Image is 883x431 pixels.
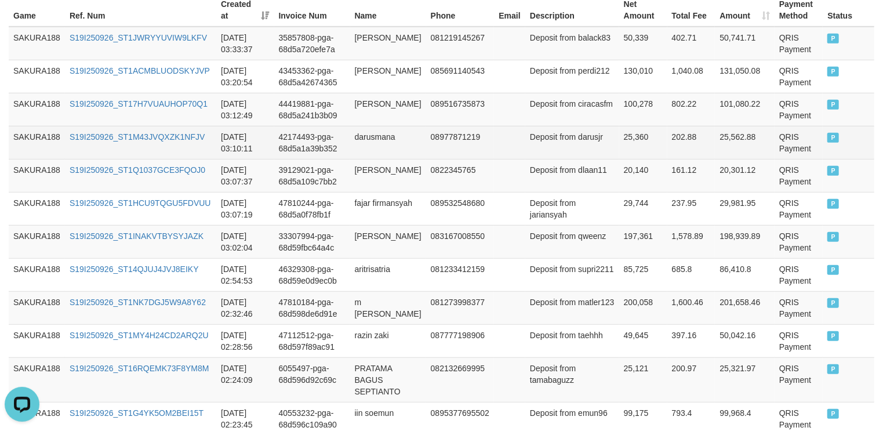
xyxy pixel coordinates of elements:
[525,93,619,126] td: Deposit from ciracasfm
[827,232,839,242] span: PAID
[715,60,775,93] td: 131,050.08
[5,5,39,39] button: Open LiveChat chat widget
[525,357,619,402] td: Deposit from tamabaguzz
[274,258,350,291] td: 46329308-pga-68d59e0d9ec0b
[216,324,274,357] td: [DATE] 02:28:56
[426,27,495,60] td: 081219145267
[667,192,715,225] td: 237.95
[350,225,426,258] td: [PERSON_NAME]
[350,357,426,402] td: PRATAMA BAGUS SEPTIANTO
[525,192,619,225] td: Deposit from jariansyah
[715,27,775,60] td: 50,741.71
[70,298,206,307] a: S19I250926_ST1NK7DGJ5W9A8Y62
[216,225,274,258] td: [DATE] 03:02:04
[9,324,65,357] td: SAKURA188
[525,27,619,60] td: Deposit from balack83
[9,27,65,60] td: SAKURA188
[619,225,667,258] td: 197,361
[9,93,65,126] td: SAKURA188
[667,60,715,93] td: 1,040.08
[70,33,207,42] a: S19I250926_ST1JWRYYUVIW9LKFV
[70,99,208,108] a: S19I250926_ST17H7VUAUHOP70Q1
[667,225,715,258] td: 1,578.89
[426,60,495,93] td: 085691140543
[715,357,775,402] td: 25,321.97
[775,159,823,192] td: QRIS Payment
[827,133,839,143] span: PAID
[426,258,495,291] td: 081233412159
[274,357,350,402] td: 6055497-pga-68d596d92c69c
[274,324,350,357] td: 47112512-pga-68d597f89ac91
[274,291,350,324] td: 47810184-pga-68d598de6d91e
[525,291,619,324] td: Deposit from matler123
[827,34,839,44] span: PAID
[667,258,715,291] td: 685.8
[216,258,274,291] td: [DATE] 02:54:53
[70,132,205,142] a: S19I250926_ST1M43JVQXZK1NFJV
[827,199,839,209] span: PAID
[426,357,495,402] td: 082132669995
[827,265,839,275] span: PAID
[775,126,823,159] td: QRIS Payment
[667,27,715,60] td: 402.71
[274,225,350,258] td: 33307994-pga-68d59fbc64a4c
[350,258,426,291] td: aritrisatria
[715,225,775,258] td: 198,939.89
[70,331,209,340] a: S19I250926_ST1MY4H24CD2ARQ2U
[9,291,65,324] td: SAKURA188
[216,291,274,324] td: [DATE] 02:32:46
[70,408,204,418] a: S19I250926_ST1G4YK5OM2BEI15T
[426,291,495,324] td: 081273998377
[775,60,823,93] td: QRIS Payment
[667,93,715,126] td: 802.22
[350,192,426,225] td: fajar firmansyah
[619,192,667,225] td: 29,744
[715,258,775,291] td: 86,410.8
[70,198,211,208] a: S19I250926_ST1HCU9TQGU5FDVUU
[350,27,426,60] td: [PERSON_NAME]
[426,324,495,357] td: 087777198906
[525,126,619,159] td: Deposit from darusjr
[775,27,823,60] td: QRIS Payment
[70,66,210,75] a: S19I250926_ST1ACMBLUODSKYJVP
[715,159,775,192] td: 20,301.12
[274,126,350,159] td: 42174493-pga-68d5a1a39b352
[350,60,426,93] td: [PERSON_NAME]
[9,126,65,159] td: SAKURA188
[525,258,619,291] td: Deposit from supri2211
[827,67,839,77] span: PAID
[715,192,775,225] td: 29,981.95
[274,60,350,93] td: 43453362-pga-68d5a42674365
[350,93,426,126] td: [PERSON_NAME]
[667,357,715,402] td: 200.97
[827,409,839,419] span: PAID
[9,225,65,258] td: SAKURA188
[525,324,619,357] td: Deposit from taehhh
[619,27,667,60] td: 50,339
[619,60,667,93] td: 130,010
[827,364,839,374] span: PAID
[426,159,495,192] td: 0822345765
[715,291,775,324] td: 201,658.46
[9,159,65,192] td: SAKURA188
[9,192,65,225] td: SAKURA188
[216,126,274,159] td: [DATE] 03:10:11
[9,60,65,93] td: SAKURA188
[274,159,350,192] td: 39129021-pga-68d5a109c7bb2
[525,159,619,192] td: Deposit from dlaan11
[619,324,667,357] td: 49,645
[827,298,839,308] span: PAID
[775,324,823,357] td: QRIS Payment
[827,100,839,110] span: PAID
[426,126,495,159] td: 08977871219
[775,225,823,258] td: QRIS Payment
[9,357,65,402] td: SAKURA188
[525,60,619,93] td: Deposit from perdi212
[715,324,775,357] td: 50,042.16
[775,93,823,126] td: QRIS Payment
[426,93,495,126] td: 089516735873
[70,165,205,175] a: S19I250926_ST1Q1037GCE3FQOJ0
[350,324,426,357] td: razin zaki
[216,27,274,60] td: [DATE] 03:33:37
[715,93,775,126] td: 101,080.22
